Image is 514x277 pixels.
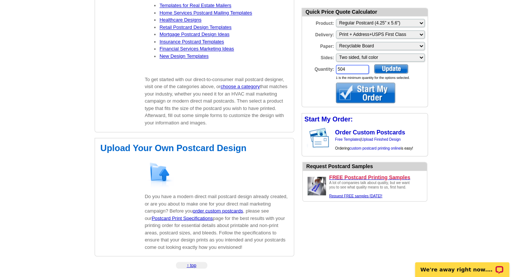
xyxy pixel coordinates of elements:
[349,146,400,150] a: custom postcard printing online
[335,137,413,150] span: | Ordering is easy!
[335,137,361,141] a: Free Templates
[329,194,382,198] a: Request FREE samples [DATE]!
[302,41,335,50] label: Paper:
[160,39,224,44] a: Insurance Postcard Templates
[302,18,335,27] label: Product:
[302,30,335,38] label: Delivery:
[302,53,335,61] label: Sides:
[302,113,428,126] div: Start My Order:
[302,64,335,73] label: Quantity:
[152,215,212,221] a: Postcard Print Specifications
[160,46,234,51] a: Financial Services Marketing Ideas
[160,3,231,8] a: Templates for Real Estate Mailers
[145,193,288,250] p: Do you have a modern direct mail postcard design already created, or are you about to make one fo...
[306,175,328,197] img: Upload a design ready to be printed
[410,254,514,277] iframe: LiveChat chat widget
[361,137,401,141] a: Upload Finished Design
[306,163,427,170] div: Request Postcard Samples
[335,129,405,136] a: Order Custom Postcards
[145,76,288,127] p: To get started with our direct-to-consumer mail postcard designer, visit one of the categories ab...
[187,263,196,268] a: ↑ top
[160,10,252,16] a: Home Services Postcard Mailing Templates
[160,17,201,23] a: Healthcare Designs
[160,31,229,37] a: Mortgage Postcard Design Ideas
[101,144,288,153] h2: Upload Your Own Postcard Design
[160,53,209,59] a: New Design Templates
[160,24,232,30] a: Retail Postcard Design Templates
[302,8,428,16] div: Quick Price Quote Calculator
[221,84,260,89] a: choose a category
[329,180,414,198] div: A lot of companies talk about quality, but we want you to see what quality means to us, first hand.
[193,208,243,213] a: order custom postcards
[302,126,308,150] img: background image for postcard
[308,126,334,150] img: post card showing stamp and address area
[329,174,424,180] a: FREE Postcard Printing Samples
[145,158,174,188] img: create a design for a business card and upload it for printing
[336,76,428,81] div: 1 is the minimum quantity for the options selected.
